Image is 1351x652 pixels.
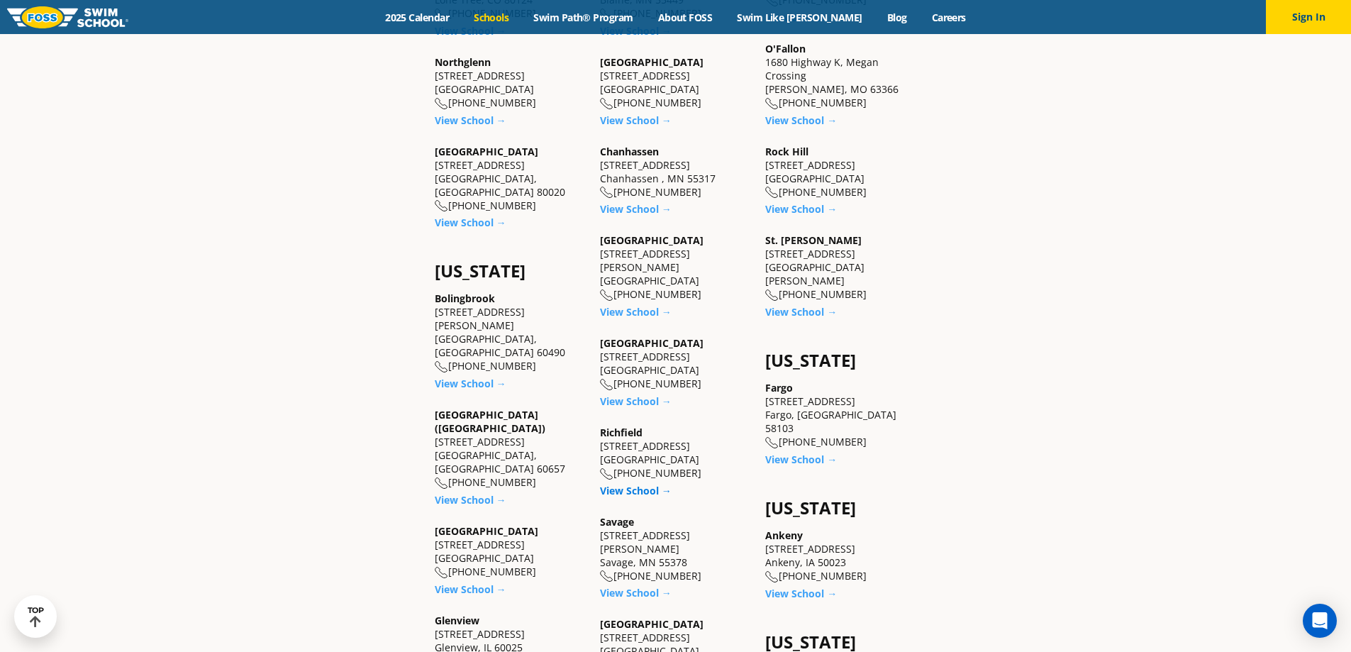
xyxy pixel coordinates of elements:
[600,145,659,158] a: Chanhassen
[435,292,495,305] a: Bolingbrook
[765,437,779,449] img: location-phone-o-icon.svg
[600,289,613,302] img: location-phone-o-icon.svg
[600,468,613,480] img: location-phone-o-icon.svg
[435,377,506,390] a: View School →
[765,350,916,370] h4: [US_STATE]
[435,582,506,596] a: View School →
[765,187,779,199] img: location-phone-o-icon.svg
[600,145,751,199] div: [STREET_ADDRESS] Chanhassen , MN 55317 [PHONE_NUMBER]
[765,305,837,319] a: View School →
[435,524,538,538] a: [GEOGRAPHIC_DATA]
[435,493,506,507] a: View School →
[765,453,837,466] a: View School →
[765,498,916,518] h4: [US_STATE]
[725,11,875,24] a: Swim Like [PERSON_NAME]
[435,477,448,490] img: location-phone-o-icon.svg
[600,617,704,631] a: [GEOGRAPHIC_DATA]
[765,381,793,394] a: Fargo
[600,336,751,391] div: [STREET_ADDRESS] [GEOGRAPHIC_DATA] [PHONE_NUMBER]
[765,42,916,110] div: 1680 Highway K, Megan Crossing [PERSON_NAME], MO 63366 [PHONE_NUMBER]
[600,515,634,529] a: Savage
[600,202,672,216] a: View School →
[600,305,672,319] a: View School →
[600,233,751,302] div: [STREET_ADDRESS][PERSON_NAME] [GEOGRAPHIC_DATA] [PHONE_NUMBER]
[765,571,779,583] img: location-phone-o-icon.svg
[600,586,672,599] a: View School →
[600,394,672,408] a: View School →
[600,426,751,480] div: [STREET_ADDRESS] [GEOGRAPHIC_DATA] [PHONE_NUMBER]
[765,202,837,216] a: View School →
[600,55,704,69] a: [GEOGRAPHIC_DATA]
[435,55,586,110] div: [STREET_ADDRESS] [GEOGRAPHIC_DATA] [PHONE_NUMBER]
[765,98,779,110] img: location-phone-o-icon.svg
[7,6,128,28] img: FOSS Swim School Logo
[462,11,521,24] a: Schools
[765,114,837,127] a: View School →
[874,11,919,24] a: Blog
[765,42,806,55] a: O'Fallon
[435,567,448,579] img: location-phone-o-icon.svg
[765,529,916,583] div: [STREET_ADDRESS] Ankeny, IA 50023 [PHONE_NUMBER]
[600,484,672,497] a: View School →
[435,292,586,373] div: [STREET_ADDRESS][PERSON_NAME] [GEOGRAPHIC_DATA], [GEOGRAPHIC_DATA] 60490 [PHONE_NUMBER]
[435,200,448,212] img: location-phone-o-icon.svg
[600,187,613,199] img: location-phone-o-icon.svg
[435,55,491,69] a: Northglenn
[435,524,586,579] div: [STREET_ADDRESS] [GEOGRAPHIC_DATA] [PHONE_NUMBER]
[600,426,643,439] a: Richfield
[919,11,978,24] a: Careers
[435,614,479,627] a: Glenview
[1303,604,1337,638] div: Open Intercom Messenger
[765,587,837,600] a: View School →
[600,570,613,582] img: location-phone-o-icon.svg
[435,261,586,281] h4: [US_STATE]
[600,379,613,391] img: location-phone-o-icon.svg
[765,233,916,302] div: [STREET_ADDRESS] [GEOGRAPHIC_DATA][PERSON_NAME] [PHONE_NUMBER]
[521,11,645,24] a: Swim Path® Program
[765,145,808,158] a: Rock Hill
[765,233,862,247] a: St. [PERSON_NAME]
[765,145,916,199] div: [STREET_ADDRESS] [GEOGRAPHIC_DATA] [PHONE_NUMBER]
[435,408,586,490] div: [STREET_ADDRESS] [GEOGRAPHIC_DATA], [GEOGRAPHIC_DATA] 60657 [PHONE_NUMBER]
[600,336,704,350] a: [GEOGRAPHIC_DATA]
[600,114,672,127] a: View School →
[600,233,704,247] a: [GEOGRAPHIC_DATA]
[765,529,803,542] a: Ankeny
[765,632,916,652] h4: [US_STATE]
[600,55,751,110] div: [STREET_ADDRESS] [GEOGRAPHIC_DATA] [PHONE_NUMBER]
[765,289,779,302] img: location-phone-o-icon.svg
[600,98,613,110] img: location-phone-o-icon.svg
[435,408,545,435] a: [GEOGRAPHIC_DATA] ([GEOGRAPHIC_DATA])
[765,381,916,449] div: [STREET_ADDRESS] Fargo, [GEOGRAPHIC_DATA] 58103 [PHONE_NUMBER]
[435,145,586,213] div: [STREET_ADDRESS] [GEOGRAPHIC_DATA], [GEOGRAPHIC_DATA] 80020 [PHONE_NUMBER]
[600,515,751,583] div: [STREET_ADDRESS][PERSON_NAME] Savage, MN 55378 [PHONE_NUMBER]
[435,361,448,373] img: location-phone-o-icon.svg
[373,11,462,24] a: 2025 Calendar
[435,216,506,229] a: View School →
[435,145,538,158] a: [GEOGRAPHIC_DATA]
[28,606,44,628] div: TOP
[435,114,506,127] a: View School →
[435,98,448,110] img: location-phone-o-icon.svg
[645,11,725,24] a: About FOSS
